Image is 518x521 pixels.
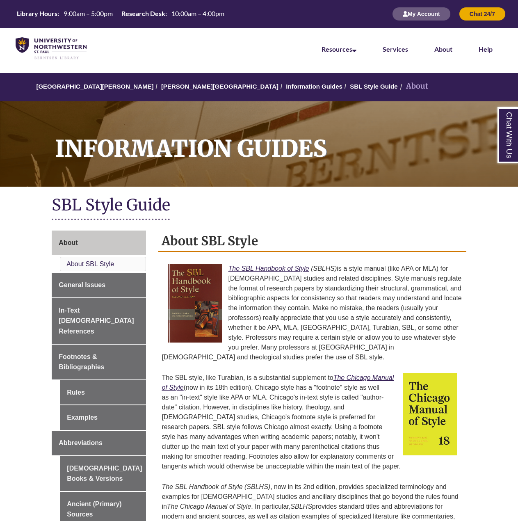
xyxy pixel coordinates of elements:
[228,265,309,272] a: The SBL Handbook of Style
[161,83,278,90] a: [PERSON_NAME][GEOGRAPHIC_DATA]
[64,9,113,17] span: 9:00am – 5:00pm
[46,101,518,176] h1: Information Guides
[118,9,168,18] th: Research Desk:
[167,503,251,510] em: The Chicago Manual of Style
[52,431,146,455] a: Abbreviations
[14,9,228,19] a: Hours Today
[322,45,356,53] a: Resources
[459,10,506,17] a: Chat 24/7
[459,7,506,21] button: Chat 24/7
[14,9,228,18] table: Hours Today
[52,273,146,297] a: General Issues
[60,456,146,491] a: [DEMOGRAPHIC_DATA] Books & Versions
[392,7,451,21] button: My Account
[59,439,103,446] span: Abbreviations
[158,231,466,252] h2: About SBL Style
[36,83,153,90] a: [GEOGRAPHIC_DATA][PERSON_NAME]
[52,345,146,379] a: Footnotes & Bibliographies
[392,10,451,17] a: My Account
[162,483,270,490] em: The SBL Handbook of Style (SBLHS)
[66,260,114,267] a: About SBL Style
[52,298,146,344] a: In-Text [DEMOGRAPHIC_DATA] References
[60,405,146,430] a: Examples
[286,83,342,90] a: Information Guides
[14,9,60,18] th: Library Hours:
[60,380,146,405] a: Rules
[52,231,146,255] a: About
[479,45,493,53] a: Help
[52,195,466,217] h1: SBL Style Guide
[171,9,224,17] span: 10:00am – 4:00pm
[16,37,87,60] img: UNWSP Library Logo
[59,307,134,335] span: In-Text [DEMOGRAPHIC_DATA] References
[434,45,452,53] a: About
[59,239,78,246] span: About
[383,45,408,53] a: Services
[350,83,397,90] a: SBL Style Guide
[398,80,428,92] li: About
[59,353,104,371] span: Footnotes & Bibliographies
[311,265,337,272] em: (SBLHS)
[162,370,463,475] p: The SBL style, like Turabian, is a substantial supplement to (now in its 18th edition). Chicago s...
[290,503,312,510] em: SBLHS
[162,260,463,366] p: is a style manual (like APA or MLA) for [DEMOGRAPHIC_DATA] studies and related disciplines. Style...
[59,281,105,288] span: General Issues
